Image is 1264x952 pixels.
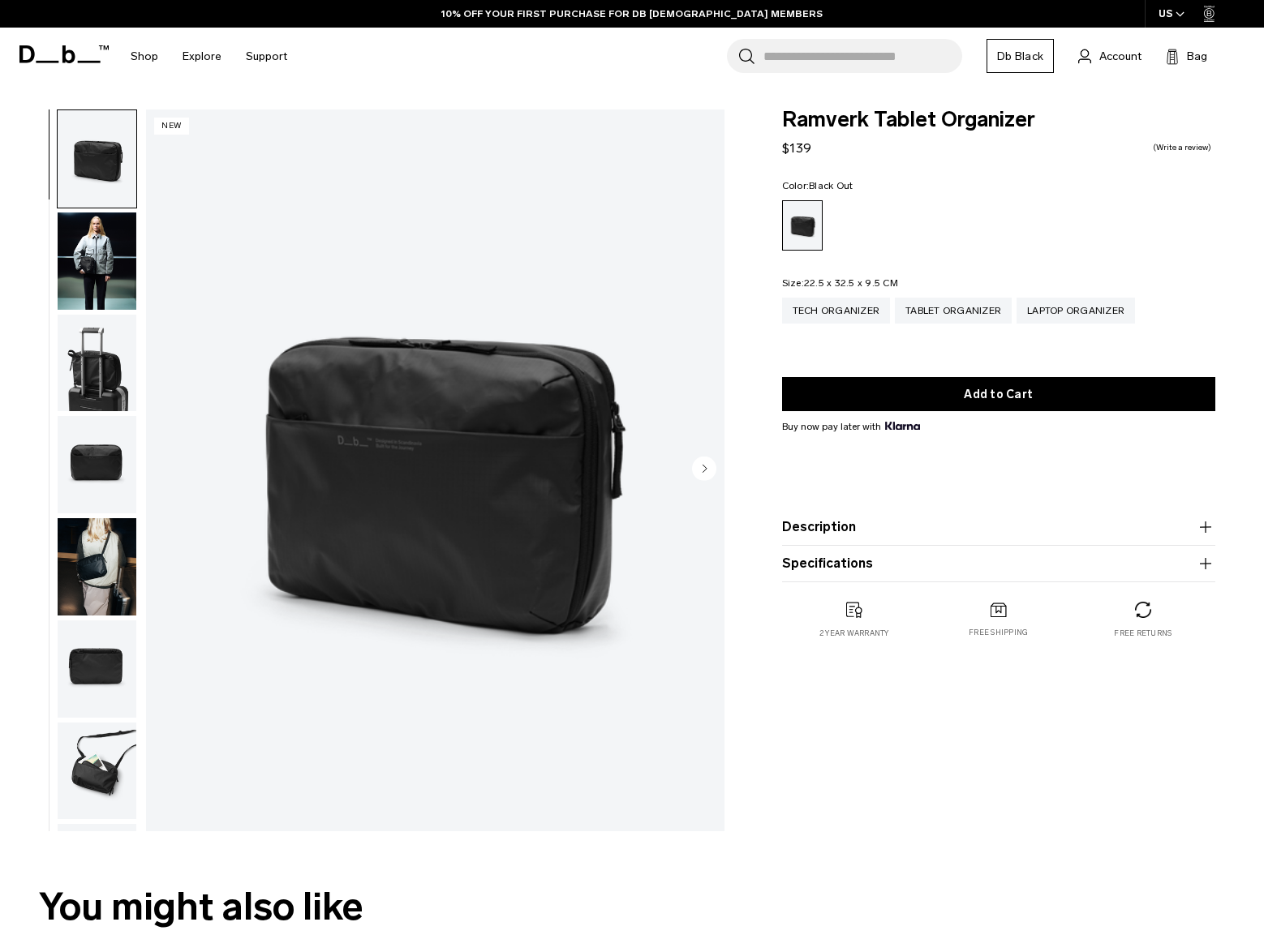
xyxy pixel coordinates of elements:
[39,878,1225,936] h2: You might also like
[118,28,299,85] nav: Main Navigation
[57,517,137,616] button: Ramverk Tablet Organizer Black Out
[1166,46,1207,66] button: Bag
[58,723,136,820] img: Ramverk Tablet Organizer Black Out
[782,377,1215,411] button: Add to Cart
[1078,46,1141,66] a: Account
[987,39,1054,73] a: Db Black
[782,419,920,434] span: Buy now pay later with
[146,109,724,831] li: 1 / 8
[57,109,137,208] button: Ramverk Tablet Organizer Black Out
[895,298,1012,324] a: Tablet Organizer
[57,722,137,821] button: Ramverk Tablet Organizer Black Out
[57,620,137,718] button: Ramverk Tablet Organizer Black Out
[1099,48,1141,65] span: Account
[885,422,920,430] img: {"height" => 20, "alt" => "Klarna"}
[782,200,823,251] a: Black Out
[782,278,898,288] legend: Size:
[441,6,823,21] a: 10% OFF YOUR FIRST PURCHASE FOR DB [DEMOGRAPHIC_DATA] MEMBERS
[58,824,136,921] img: Ramverk Tablet Organizer Black Out
[246,28,287,85] a: Support
[131,28,158,85] a: Shop
[692,457,716,484] button: Next slide
[782,181,853,191] legend: Color:
[1114,628,1172,639] p: Free returns
[1187,48,1207,65] span: Bag
[809,180,853,191] span: Black Out
[58,212,136,310] img: Ramverk Tablet Organizer Black Out
[819,628,889,639] p: 2 year warranty
[58,416,136,513] img: Ramverk Tablet Organizer Black Out
[58,620,136,718] img: Ramverk Tablet Organizer Black Out
[57,415,137,514] button: Ramverk Tablet Organizer Black Out
[57,823,137,922] button: Ramverk Tablet Organizer Black Out
[58,315,136,412] img: Ramverk Tablet Organizer Black Out
[57,212,137,311] button: Ramverk Tablet Organizer Black Out
[804,277,898,289] span: 22.5 x 32.5 x 9.5 CM
[1017,298,1135,324] a: Laptop Organizer
[57,314,137,413] button: Ramverk Tablet Organizer Black Out
[58,518,136,615] img: Ramverk Tablet Organizer Black Out
[969,627,1028,638] p: Free shipping
[1153,144,1211,152] a: Write a review
[782,554,1215,573] button: Specifications
[58,110,136,208] img: Ramverk Tablet Organizer Black Out
[154,118,189,135] p: New
[183,28,221,85] a: Explore
[782,298,891,324] a: Tech Organizer
[782,140,811,156] span: $139
[146,109,724,831] img: Ramverk Tablet Organizer Black Out
[782,517,1215,537] button: Description
[782,109,1215,131] span: Ramverk Tablet Organizer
